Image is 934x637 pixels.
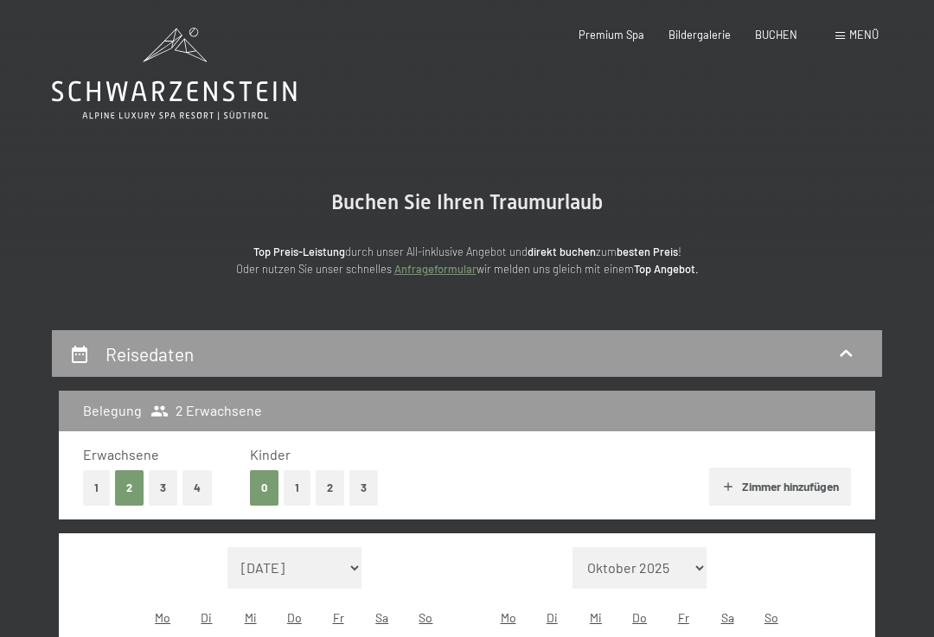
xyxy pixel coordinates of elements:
[375,610,388,625] abbr: Samstag
[678,610,689,625] abbr: Freitag
[590,610,602,625] abbr: Mittwoch
[115,470,144,506] button: 2
[333,610,344,625] abbr: Freitag
[201,610,212,625] abbr: Dienstag
[419,610,432,625] abbr: Sonntag
[721,610,734,625] abbr: Samstag
[501,610,516,625] abbr: Montag
[634,262,699,276] strong: Top Angebot.
[284,470,310,506] button: 1
[253,245,345,258] strong: Top Preis-Leistung
[709,468,850,506] button: Zimmer hinzufügen
[316,470,344,506] button: 2
[547,610,558,625] abbr: Dienstag
[528,245,596,258] strong: direkt buchen
[849,28,879,41] span: Menü
[155,610,170,625] abbr: Montag
[182,470,212,506] button: 4
[83,470,110,506] button: 1
[632,610,647,625] abbr: Donnerstag
[617,245,678,258] strong: besten Preis
[250,446,291,462] span: Kinder
[764,610,778,625] abbr: Sonntag
[394,262,477,276] a: Anfrageformular
[669,28,731,41] a: Bildergalerie
[245,610,257,625] abbr: Mittwoch
[250,470,278,506] button: 0
[755,28,797,41] a: BUCHEN
[106,343,194,365] h2: Reisedaten
[331,190,603,214] span: Buchen Sie Ihren Traumurlaub
[349,470,378,506] button: 3
[83,401,142,420] h3: Belegung
[579,28,644,41] a: Premium Spa
[149,470,177,506] button: 3
[83,446,159,462] span: Erwachsene
[150,401,262,420] span: 2 Erwachsene
[287,610,302,625] abbr: Donnerstag
[121,243,813,278] p: durch unser All-inklusive Angebot und zum ! Oder nutzen Sie unser schnelles wir melden uns gleich...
